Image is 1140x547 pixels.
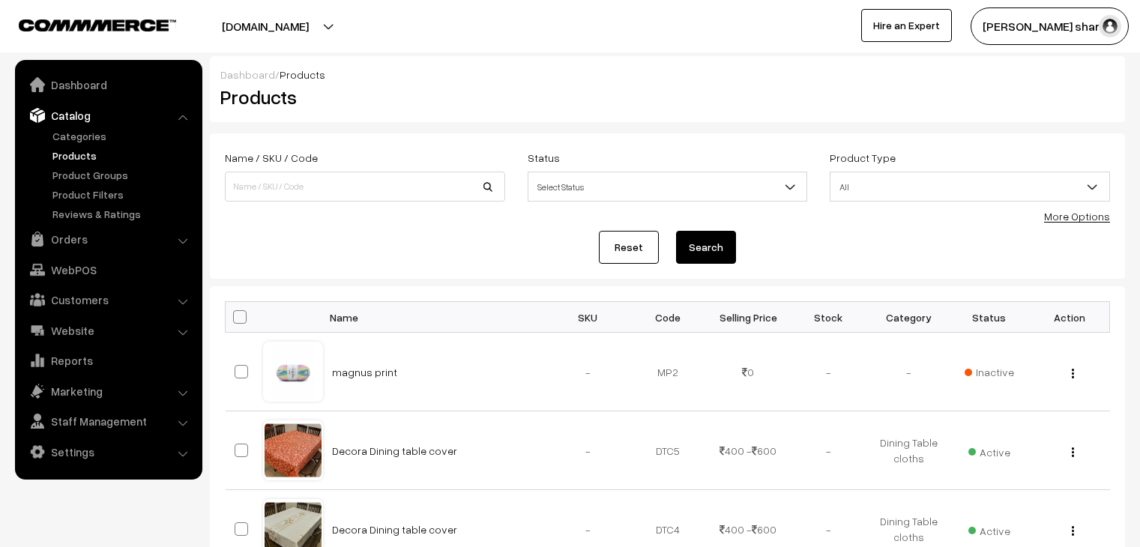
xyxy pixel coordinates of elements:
[220,68,275,81] a: Dashboard
[1072,369,1074,378] img: Menu
[19,438,197,465] a: Settings
[1099,15,1121,37] img: user
[830,150,896,166] label: Product Type
[788,302,869,333] th: Stock
[628,333,708,411] td: MP2
[19,15,150,33] a: COMMMERCE
[1072,447,1074,457] img: Menu
[708,333,788,411] td: 0
[19,408,197,435] a: Staff Management
[49,167,197,183] a: Product Groups
[676,231,736,264] button: Search
[788,333,869,411] td: -
[965,364,1014,380] span: Inactive
[225,150,318,166] label: Name / SKU / Code
[19,71,197,98] a: Dashboard
[169,7,361,45] button: [DOMAIN_NAME]
[220,67,1115,82] div: /
[869,411,949,490] td: Dining Table cloths
[528,150,560,166] label: Status
[49,187,197,202] a: Product Filters
[332,523,457,536] a: Decora Dining table cover
[19,226,197,253] a: Orders
[332,366,397,378] a: magnus print
[19,378,197,405] a: Marketing
[708,411,788,490] td: 400 - 600
[968,441,1010,460] span: Active
[1072,526,1074,536] img: Menu
[830,174,1109,200] span: All
[599,231,659,264] a: Reset
[861,9,952,42] a: Hire an Expert
[548,411,628,490] td: -
[628,302,708,333] th: Code
[19,19,176,31] img: COMMMERCE
[19,347,197,374] a: Reports
[225,172,505,202] input: Name / SKU / Code
[971,7,1129,45] button: [PERSON_NAME] sharm…
[49,148,197,163] a: Products
[49,206,197,222] a: Reviews & Ratings
[708,302,788,333] th: Selling Price
[280,68,325,81] span: Products
[19,102,197,129] a: Catalog
[323,302,548,333] th: Name
[788,411,869,490] td: -
[19,286,197,313] a: Customers
[332,444,457,457] a: Decora Dining table cover
[1044,210,1110,223] a: More Options
[548,302,628,333] th: SKU
[869,302,949,333] th: Category
[19,317,197,344] a: Website
[528,174,807,200] span: Select Status
[869,333,949,411] td: -
[968,519,1010,539] span: Active
[1029,302,1109,333] th: Action
[548,333,628,411] td: -
[628,411,708,490] td: DTC5
[830,172,1110,202] span: All
[220,85,504,109] h2: Products
[528,172,808,202] span: Select Status
[49,128,197,144] a: Categories
[949,302,1029,333] th: Status
[19,256,197,283] a: WebPOS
